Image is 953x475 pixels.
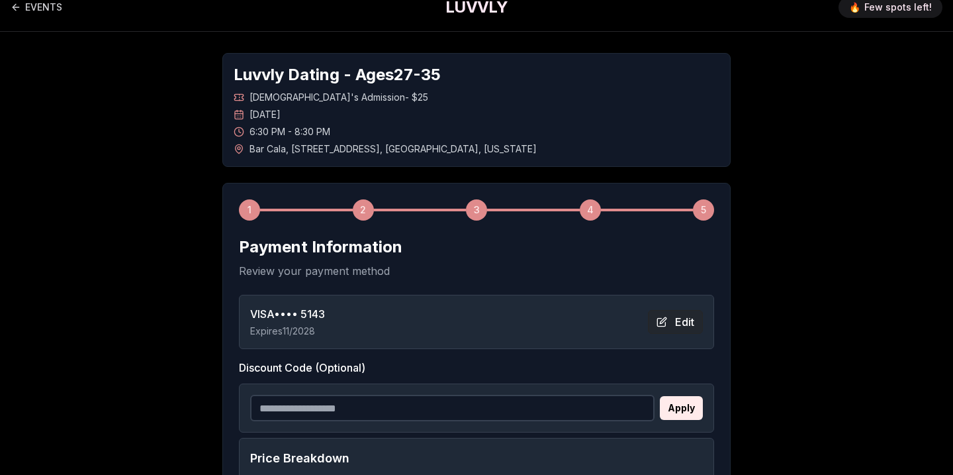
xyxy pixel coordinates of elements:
span: Bar Cala , [STREET_ADDRESS] , [GEOGRAPHIC_DATA] , [US_STATE] [250,142,537,156]
div: 5 [693,199,714,221]
h4: Price Breakdown [250,449,703,468]
h1: Luvvly Dating - Ages 27 - 35 [234,64,719,85]
button: Apply [660,396,703,420]
span: VISA •••• 5143 [250,306,325,322]
h2: Payment Information [239,237,714,258]
p: Expires 11/2028 [250,325,325,338]
span: [DATE] [250,108,281,121]
label: Discount Code (Optional) [239,360,714,376]
span: 6:30 PM - 8:30 PM [250,125,330,138]
button: Edit [648,310,703,334]
span: [DEMOGRAPHIC_DATA]'s Admission - $25 [250,91,428,104]
span: Few spots left! [864,1,932,14]
div: 4 [580,199,601,221]
div: 3 [466,199,487,221]
p: Review your payment method [239,263,714,279]
span: 🔥 [849,1,860,14]
div: 1 [239,199,260,221]
div: 2 [353,199,374,221]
